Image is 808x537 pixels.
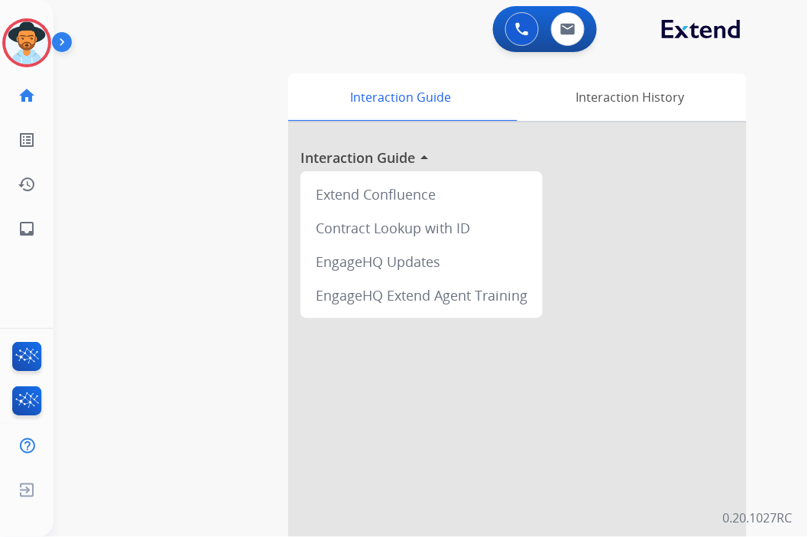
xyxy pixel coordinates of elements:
[18,86,36,105] mat-icon: home
[307,211,537,245] div: Contract Lookup with ID
[307,177,537,211] div: Extend Confluence
[18,131,36,149] mat-icon: list_alt
[18,220,36,238] mat-icon: inbox
[307,278,537,312] div: EngageHQ Extend Agent Training
[723,509,793,528] p: 0.20.1027RC
[307,245,537,278] div: EngageHQ Updates
[288,73,514,121] div: Interaction Guide
[5,21,48,64] img: avatar
[514,73,747,121] div: Interaction History
[18,175,36,194] mat-icon: history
